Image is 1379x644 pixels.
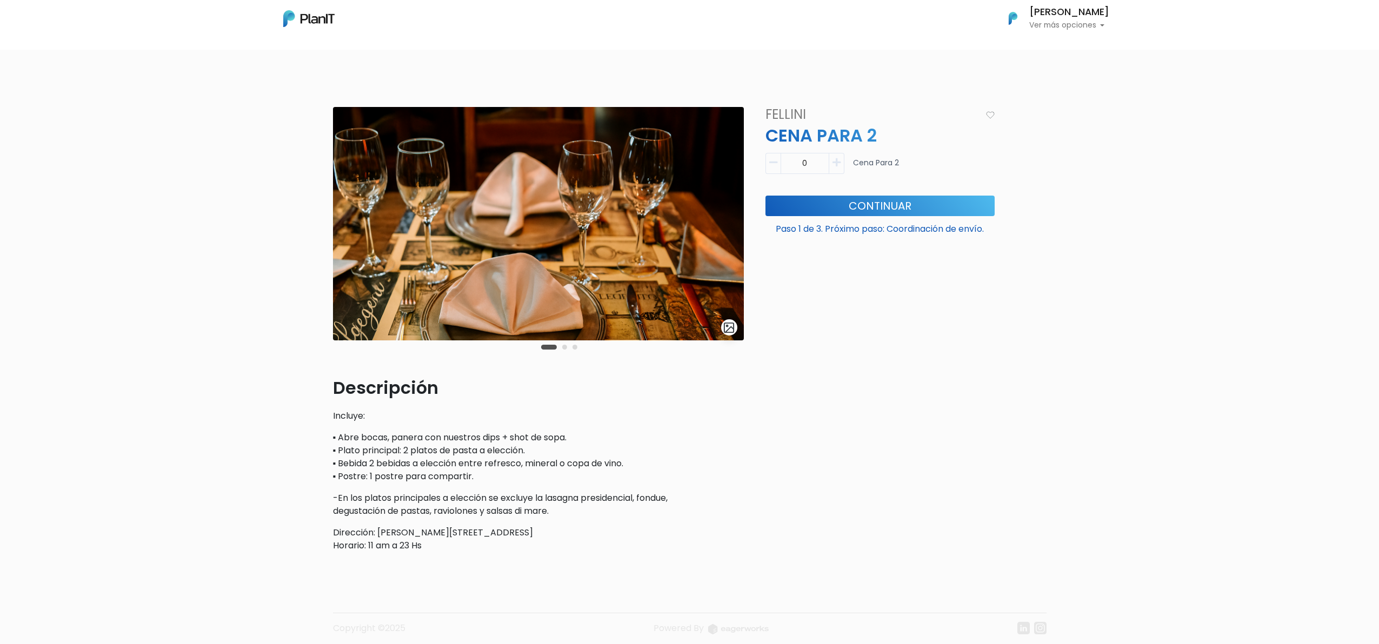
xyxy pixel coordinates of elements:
img: instagram-7ba2a2629254302ec2a9470e65da5de918c9f3c9a63008f8abed3140a32961bf.svg [1034,622,1047,634]
p: Descripción [333,375,744,401]
img: PlanIt Logo [1001,6,1025,30]
p: Cena para 2 [853,157,899,178]
span: translation missing: es.layouts.footer.powered_by [654,622,704,634]
a: Powered By [654,622,769,643]
p: Ver más opciones [1029,22,1109,29]
img: heart_icon [986,111,995,119]
button: PlanIt Logo [PERSON_NAME] Ver más opciones [995,4,1109,32]
button: Carousel Page 2 [562,345,567,350]
p: CENA PARA 2 [759,123,1001,149]
p: Paso 1 de 3. Próximo paso: Coordinación de envío. [765,218,995,236]
div: Carousel Pagination [538,340,580,353]
button: Carousel Page 3 [572,345,577,350]
img: ChatGPT_Image_24_jun_2025__17_42_51.png [333,107,744,340]
p: Dirección: [PERSON_NAME][STREET_ADDRESS] Horario: 11 am a 23 Hs [333,526,744,552]
button: Carousel Page 1 (Current Slide) [541,345,557,350]
p: Copyright ©2025 [333,622,405,643]
img: PlanIt Logo [283,10,335,27]
p: Incluye: [333,410,744,422]
img: gallery-light [723,321,735,334]
img: linkedin-cc7d2dbb1a16aff8e18f147ffe980d30ddd5d9e01409788280e63c91fc390ff4.svg [1017,622,1030,634]
p: -En los platos principales a elección se excluye la lasagna presidencial, fondue, degustación de ... [333,492,744,518]
button: Continuar [765,196,995,216]
h4: Fellini [759,107,981,123]
img: logo_eagerworks-044938b0bf012b96b195e05891a56339191180c2d98ce7df62ca656130a436fa.svg [708,624,769,634]
p: ▪ Abre bocas, panera con nuestros dips + shot de sopa. ▪ Plato principal: 2 platos de pasta a ele... [333,431,744,483]
h6: [PERSON_NAME] [1029,8,1109,17]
